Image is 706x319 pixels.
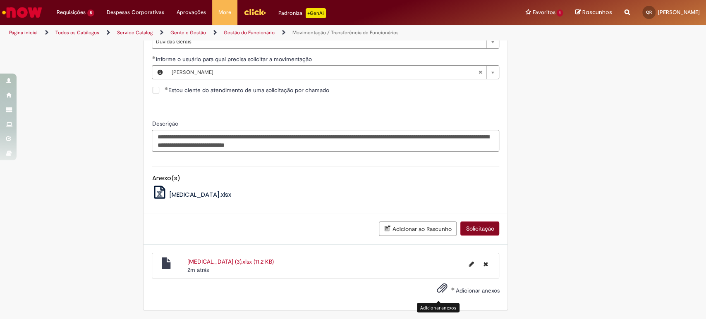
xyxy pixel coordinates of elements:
button: Adicionar ao Rascunho [379,221,457,236]
span: Aprovações [177,8,206,17]
span: Adicionar anexos [455,287,499,294]
a: Movimentação / Transferência de Funcionários [292,29,399,36]
div: Padroniza [278,8,326,18]
a: Página inicial [9,29,38,36]
button: informe o usuário para qual precisa solicitar a movimentação, Visualizar este registro Luca Arauj... [152,66,167,79]
span: Requisições [57,8,86,17]
textarea: Descrição [152,130,499,152]
div: Adicionar anexos [417,303,459,312]
span: Descrição [152,120,179,127]
span: 2m atrás [187,266,209,274]
span: Despesas Corporativas [107,8,164,17]
span: Favoritos [532,8,555,17]
img: click_logo_yellow_360x200.png [244,6,266,18]
span: [PERSON_NAME] [658,9,700,16]
span: Estou ciente do atendimento de uma solicitação por chamado [164,86,329,94]
span: Obrigatório Preenchido [164,87,168,90]
span: QR [646,10,652,15]
a: Rascunhos [575,9,612,17]
span: 5 [87,10,94,17]
a: [MEDICAL_DATA] (3).xlsx (11.2 KB) [187,258,274,265]
a: [PERSON_NAME]Limpar campo informe o usuário para qual precisa solicitar a movimentação [167,66,499,79]
span: 1 [557,10,563,17]
span: More [218,8,231,17]
span: Obrigatório Preenchido [152,56,156,59]
img: ServiceNow [1,4,43,21]
p: +GenAi [306,8,326,18]
a: Gente e Gestão [170,29,206,36]
button: Editar nome de arquivo Change Job (3).xlsx [464,257,479,271]
a: Service Catalog [117,29,153,36]
abbr: Limpar campo informe o usuário para qual precisa solicitar a movimentação [474,66,486,79]
span: [PERSON_NAME] [171,66,478,79]
h5: Anexo(s) [152,175,499,182]
span: Necessários - informe o usuário para qual precisa solicitar a movimentação [156,55,313,63]
ul: Trilhas de página [6,25,464,40]
button: Adicionar anexos [434,281,449,300]
a: Todos os Catálogos [55,29,99,36]
span: Rascunhos [582,8,612,16]
a: [MEDICAL_DATA].xlsx [152,190,231,199]
button: Excluir Change Job (3).xlsx [478,257,493,271]
a: Gestão do Funcionário [224,29,275,36]
span: [MEDICAL_DATA].xlsx [169,190,231,199]
span: Dúvidas Gerais [156,35,482,48]
button: Solicitação [460,221,499,236]
time: 01/10/2025 14:48:41 [187,266,209,274]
